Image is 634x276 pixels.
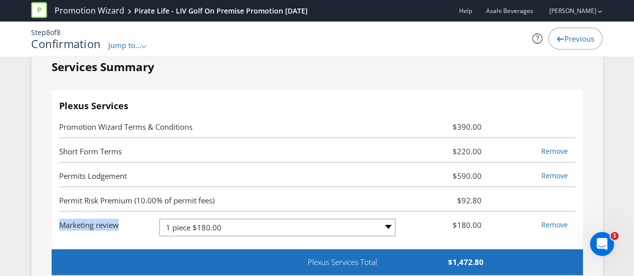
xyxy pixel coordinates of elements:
h1: Confirmation [31,38,101,50]
a: Promotion Wizard [55,5,124,17]
span: $180.00 [403,219,489,231]
a: Remove [541,220,567,229]
span: Asahi Beverages [486,7,533,15]
span: $1,472.80 [415,257,491,267]
span: of [50,28,57,37]
iframe: Intercom live chat [590,232,614,256]
span: $92.80 [403,194,489,206]
span: Previous [564,34,594,44]
span: 8 [46,28,50,37]
a: [PERSON_NAME] [539,7,596,15]
a: Remove [541,146,567,156]
span: $220.00 [403,145,489,157]
a: Help [459,7,472,15]
span: 8 [57,28,61,37]
span: Plexus Services Total [300,257,415,267]
span: Permits Lodgement [59,171,127,181]
span: Marketing review [59,220,119,230]
span: Step [31,28,46,37]
span: Permit Risk Premium (10.00% of permit fees) [59,195,215,205]
span: Jump to... [108,40,141,50]
a: Remove [541,171,567,180]
h4: Plexus Services [59,101,575,111]
span: $590.00 [403,170,489,182]
span: Short Form Terms [59,146,122,156]
span: Promotion Wizard Terms & Conditions [59,122,192,132]
span: $390.00 [403,121,489,133]
div: Pirate Life - LIV Golf On Premise Promotion [DATE] [134,6,308,16]
span: 1 [610,232,618,240]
